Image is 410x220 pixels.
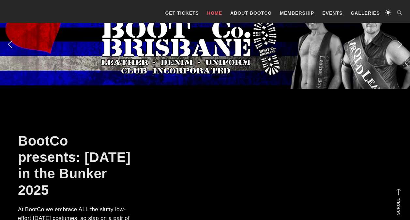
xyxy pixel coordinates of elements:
[227,3,275,23] a: About BootCo
[162,3,202,23] a: GET TICKETS
[277,3,317,23] a: Membership
[395,39,405,50] img: next arrow
[18,133,130,198] a: BootCo presents: [DATE] in the Bunker 2025
[5,39,15,50] img: previous arrow
[396,198,401,215] strong: Scroll
[319,3,346,23] a: Events
[204,3,225,23] a: Home
[347,3,383,23] a: Galleries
